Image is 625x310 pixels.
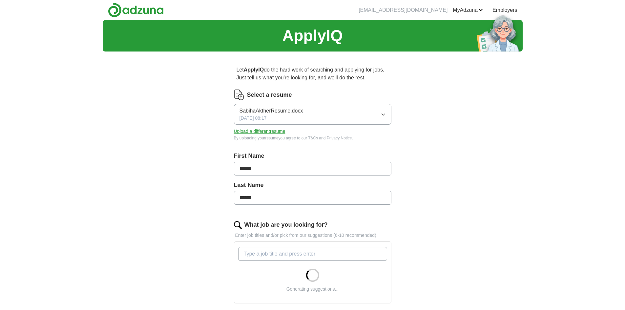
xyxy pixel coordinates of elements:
[234,104,391,125] button: SabihaAktherResume.docx[DATE] 08:17
[234,221,242,229] img: search.png
[327,136,352,140] a: Privacy Notice
[244,67,264,72] strong: ApplyIQ
[492,6,517,14] a: Employers
[234,128,285,135] button: Upload a differentresume
[234,152,391,160] label: First Name
[308,136,318,140] a: T&Cs
[282,24,343,48] h1: ApplyIQ
[234,181,391,190] label: Last Name
[108,3,164,17] img: Adzuna logo
[240,107,303,115] span: SabihaAktherResume.docx
[244,220,328,229] label: What job are you looking for?
[359,6,448,14] li: [EMAIL_ADDRESS][DOMAIN_NAME]
[234,90,244,100] img: CV Icon
[234,135,391,141] div: By uploading your resume you agree to our and .
[234,232,391,239] p: Enter job titles and/or pick from our suggestions (6-10 recommended)
[453,6,483,14] a: MyAdzuna
[286,286,339,293] div: Generating suggestions...
[238,247,387,261] input: Type a job title and press enter
[247,91,292,99] label: Select a resume
[234,63,391,84] p: Let do the hard work of searching and applying for jobs. Just tell us what you're looking for, an...
[240,115,267,122] span: [DATE] 08:17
